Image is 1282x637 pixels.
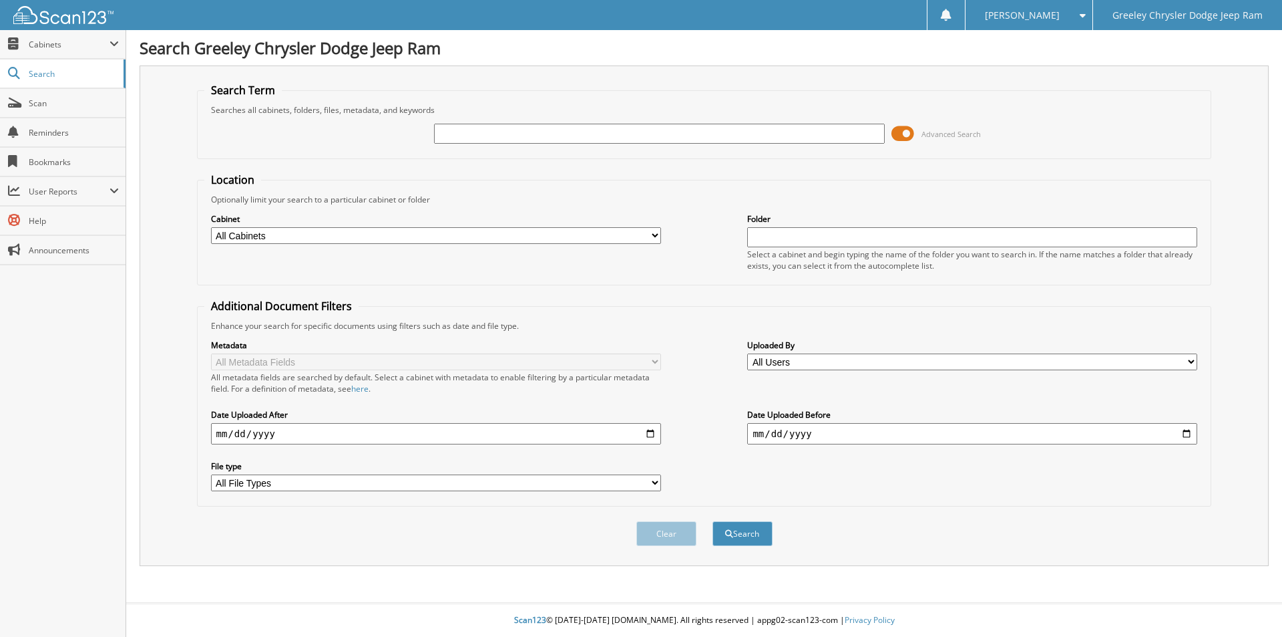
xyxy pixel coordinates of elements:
[211,372,661,394] div: All metadata fields are searched by default. Select a cabinet with metadata to enable filtering b...
[29,215,119,227] span: Help
[29,186,110,197] span: User Reports
[204,194,1205,205] div: Optionally limit your search to a particular cabinet or folder
[204,299,359,313] legend: Additional Document Filters
[747,340,1197,351] label: Uploaded By
[29,39,110,50] span: Cabinets
[921,129,981,139] span: Advanced Search
[204,172,261,187] legend: Location
[211,213,661,225] label: Cabinet
[845,614,895,626] a: Privacy Policy
[204,104,1205,116] div: Searches all cabinets, folders, files, metadata, and keywords
[211,461,661,472] label: File type
[13,6,114,24] img: scan123-logo-white.svg
[29,98,119,109] span: Scan
[747,249,1197,271] div: Select a cabinet and begin typing the name of the folder you want to search in. If the name match...
[747,409,1197,420] label: Date Uploaded Before
[514,614,546,626] span: Scan123
[211,409,661,420] label: Date Uploaded After
[29,68,117,80] span: Search
[204,320,1205,332] div: Enhance your search for specific documents using filters such as date and file type.
[351,383,369,394] a: here
[140,37,1269,59] h1: Search Greeley Chrysler Dodge Jeep Ram
[1112,11,1263,19] span: Greeley Chrysler Dodge Jeep Ram
[211,340,661,351] label: Metadata
[747,423,1197,444] input: end
[126,604,1282,637] div: © [DATE]-[DATE] [DOMAIN_NAME]. All rights reserved | appg02-scan123-com |
[29,127,119,138] span: Reminders
[712,521,773,546] button: Search
[211,423,661,444] input: start
[29,156,119,168] span: Bookmarks
[636,521,696,546] button: Clear
[204,83,282,98] legend: Search Term
[29,245,119,256] span: Announcements
[985,11,1060,19] span: [PERSON_NAME]
[747,213,1197,225] label: Folder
